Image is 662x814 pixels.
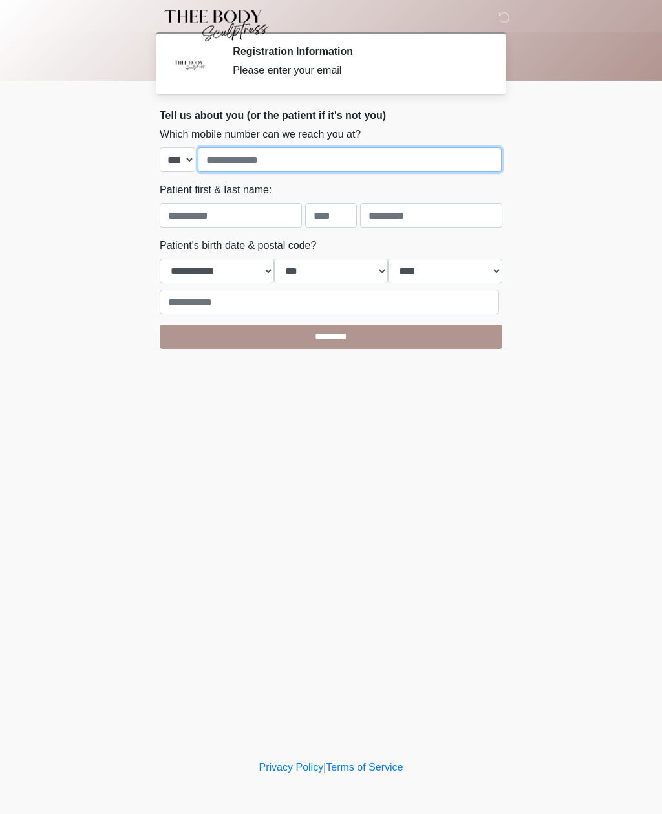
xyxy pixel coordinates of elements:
img: Thee Body Sculptress Logo [147,10,279,42]
label: Patient's birth date & postal code? [160,238,316,253]
h2: Tell us about you (or the patient if it's not you) [160,109,502,122]
div: Please enter your email [233,63,483,78]
label: Which mobile number can we reach you at? [160,127,361,142]
a: | [323,762,326,773]
a: Privacy Policy [259,762,324,773]
img: Agent Avatar [169,45,208,84]
a: Terms of Service [326,762,403,773]
label: Patient first & last name: [160,182,272,198]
